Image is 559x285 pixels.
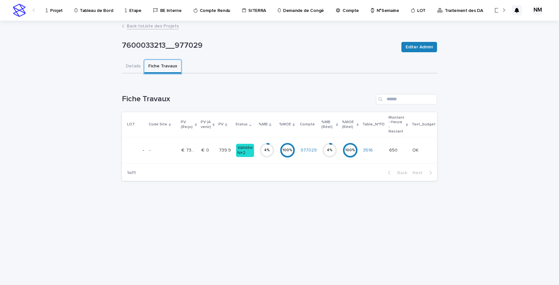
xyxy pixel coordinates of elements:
div: 4 % [259,148,275,152]
p: %MOE [279,121,291,128]
p: € 0 [201,146,210,153]
img: stacker-logo-s-only.png [13,4,26,17]
button: Editer Admini [401,42,437,52]
p: %MOE (Réel) [342,119,355,131]
input: Search [376,94,437,104]
p: %MB (Réel) [321,119,334,131]
p: 739.9 [219,146,232,153]
p: %MB [259,121,268,128]
p: Montant - Heure - Restant [389,114,404,135]
p: PV (A venir) [201,119,211,131]
div: Validée N+2 [236,144,254,157]
p: OK [413,146,420,153]
p: PV [218,121,224,128]
p: Code Site [149,121,167,128]
div: NM [533,5,543,15]
h1: Fiche Travaux [122,94,373,104]
span: Back [393,171,407,175]
p: Test_budget [412,121,436,128]
p: Table_N°FD [362,121,385,128]
a: 3516 [363,148,373,153]
button: Next [410,170,437,176]
p: 1 of 1 [122,165,141,181]
tr: --- € 739.90€ 739.90 € 0€ 0 739.9739.9 Validée N+24%100%977029 4%100%3516 650650 OKOK OP5582 [122,137,485,163]
p: PV (Reçu) [181,119,193,131]
div: 100 % [343,148,358,152]
div: 100 % [280,148,295,152]
button: Details [122,60,144,74]
p: - [149,146,152,153]
p: - [142,148,144,153]
a: 977029 [300,148,317,153]
span: Next [412,171,426,175]
span: Editer Admini [406,44,433,50]
button: Fiche Travaux [144,60,181,74]
div: 4 % [322,148,337,152]
a: Back toListe des Projets [127,22,179,29]
p: Status [235,121,248,128]
p: Compte [300,121,315,128]
p: € 739.90 [181,146,197,153]
p: 7600033213__977029 [122,41,396,50]
p: LOT [127,121,135,128]
button: Back [383,170,410,176]
p: 650 [389,146,399,153]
